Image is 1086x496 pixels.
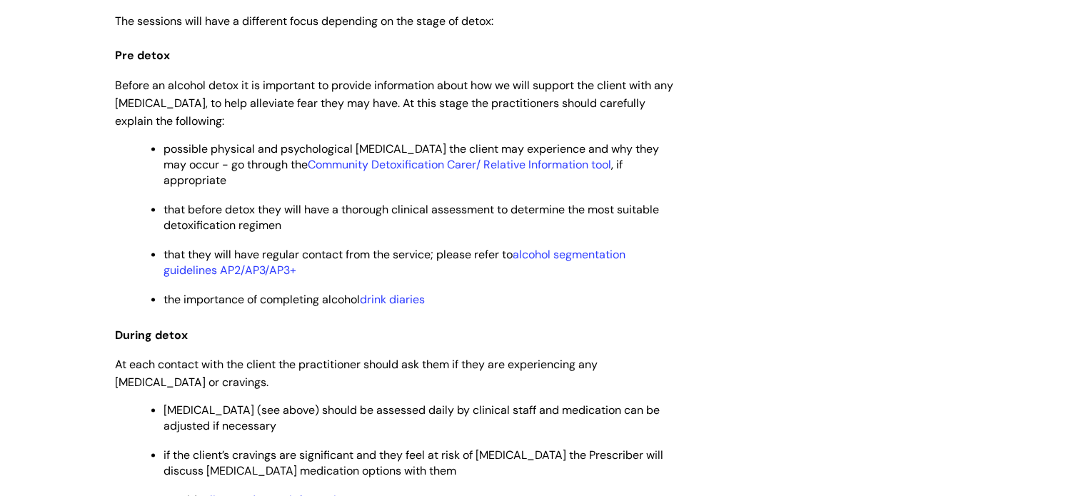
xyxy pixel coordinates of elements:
[164,141,659,187] span: possible physical and psychological [MEDICAL_DATA] the client may experience and why they may occ...
[115,77,673,128] span: Before an alcohol detox it is important to provide information about how we will support the clie...
[360,291,425,306] a: drink diaries
[164,291,425,306] span: the importance of completing alcohol
[115,14,493,29] span: The sessions will have a different focus depending on the stage of detox:
[115,356,598,389] span: At each contact with the client the practitioner should ask them if they are experiencing any [ME...
[308,156,611,171] a: Community Detoxification Carer/ Relative Information tool
[164,447,663,477] span: if the client’s cravings are significant and they feel at risk of [MEDICAL_DATA] the Prescriber w...
[164,246,625,277] span: that they will have regular contact from the service; please refer to
[115,48,170,63] span: Pre detox
[115,327,188,342] span: During detox
[164,402,660,432] span: [MEDICAL_DATA] (see above) should be assessed daily by clinical staff and medication can be adjus...
[164,201,659,232] span: that before detox they will have a thorough clinical assessment to determine the most suitable de...
[164,246,625,277] a: alcohol segmentation guidelines AP2/AP3/AP3+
